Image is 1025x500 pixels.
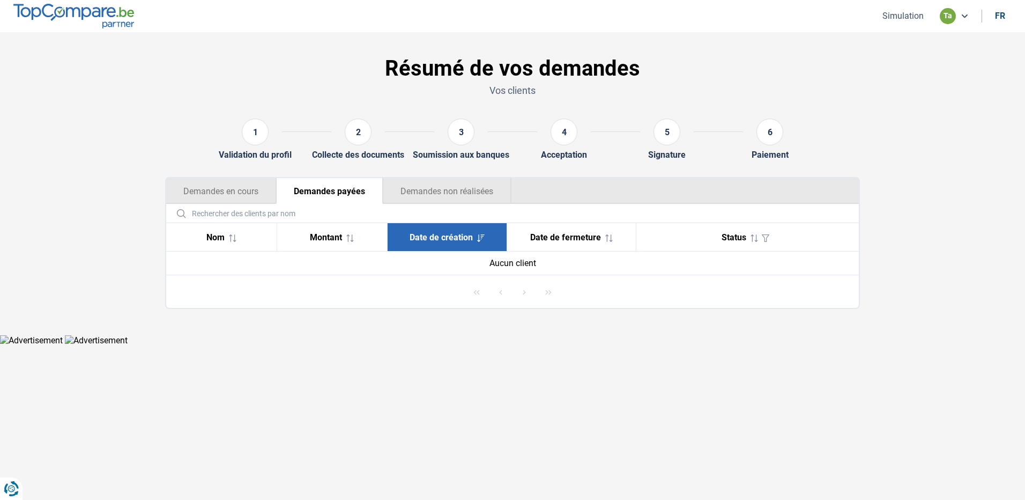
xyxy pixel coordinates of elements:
[490,281,511,303] button: Previous Page
[312,150,404,160] div: Collecte des documents
[170,204,855,223] input: Rechercher des clients par nom
[538,281,559,303] button: Last Page
[410,232,473,242] span: Date de création
[175,258,850,268] div: Aucun client
[995,11,1005,21] div: fr
[276,178,383,204] button: Demandes payées
[448,119,474,145] div: 3
[165,84,860,97] p: Vos clients
[466,281,487,303] button: First Page
[383,178,511,204] button: Demandes non réalisées
[242,119,269,145] div: 1
[756,119,783,145] div: 6
[653,119,680,145] div: 5
[530,232,601,242] span: Date de fermeture
[722,232,746,242] span: Status
[166,178,276,204] button: Demandes en cours
[752,150,789,160] div: Paiement
[345,119,372,145] div: 2
[541,150,587,160] div: Acceptation
[310,232,342,242] span: Montant
[879,10,927,21] button: Simulation
[206,232,225,242] span: Nom
[551,119,577,145] div: 4
[165,56,860,82] h1: Résumé de vos demandes
[648,150,686,160] div: Signature
[413,150,509,160] div: Soumission aux banques
[940,8,956,24] div: ta
[13,4,134,28] img: TopCompare.be
[219,150,292,160] div: Validation du profil
[514,281,535,303] button: Next Page
[65,335,128,345] img: Advertisement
